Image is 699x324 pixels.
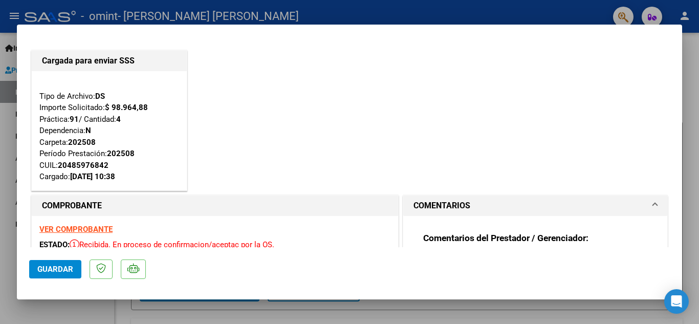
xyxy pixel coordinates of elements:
div: Tipo de Archivo: Importe Solicitado: Práctica: / Cantidad: Dependencia: Carpeta: Período Prestaci... [39,79,179,183]
strong: 202508 [107,149,135,158]
strong: Comentarios del Prestador / Gerenciador: [423,233,588,243]
strong: COMPROBANTE [42,201,102,210]
a: VER COMPROBANTE [39,225,113,234]
strong: 4 [116,115,121,124]
span: Guardar [37,265,73,274]
strong: [DATE] 10:38 [70,172,115,181]
strong: $ 98.964,88 [105,103,148,112]
strong: DS [95,92,105,101]
span: ESTADO: [39,240,70,249]
strong: 91 [70,115,79,124]
strong: N [85,126,91,135]
div: 20485976842 [58,160,108,171]
mat-expansion-panel-header: COMENTARIOS [403,196,667,216]
strong: 202508 [68,138,96,147]
div: Open Intercom Messenger [664,289,689,314]
button: Guardar [29,260,81,278]
h1: COMENTARIOS [413,200,470,212]
h1: Cargada para enviar SSS [42,55,177,67]
span: Recibida. En proceso de confirmacion/aceptac por la OS. [70,240,274,249]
